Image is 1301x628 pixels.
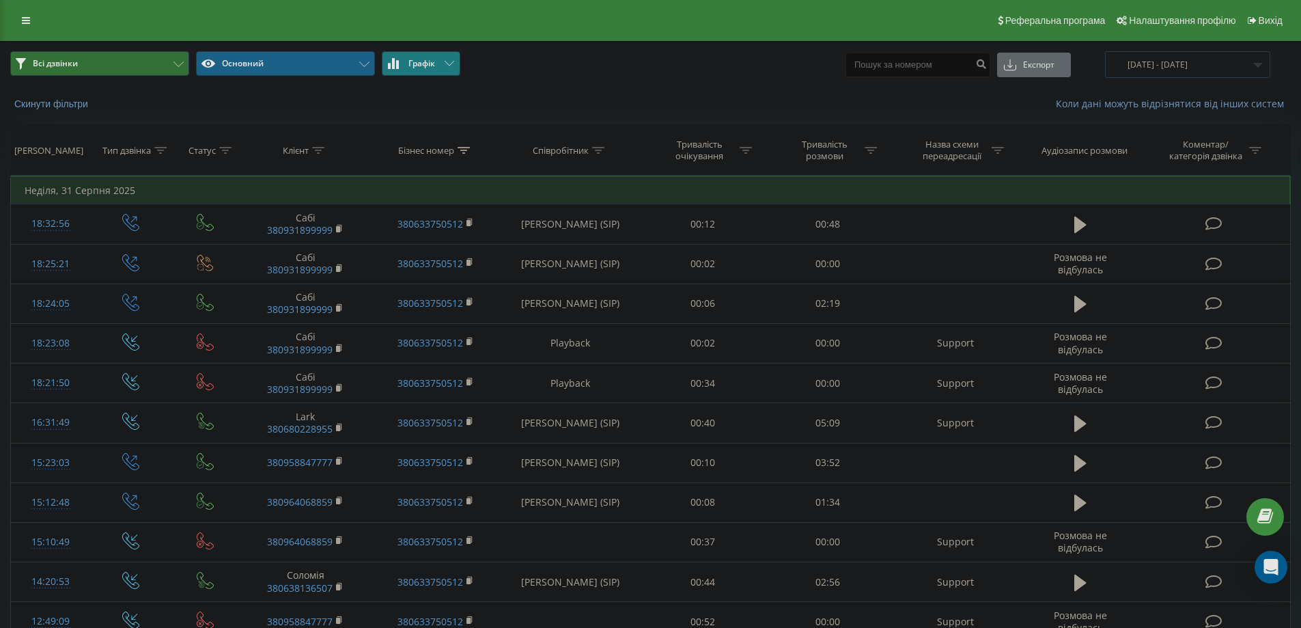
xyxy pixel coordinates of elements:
td: Playback [501,364,641,403]
td: Playback [501,323,641,363]
td: 00:02 [641,244,766,284]
td: 03:52 [766,443,891,482]
div: Тривалість розмови [788,139,861,162]
a: 380964068859 [267,535,333,548]
a: 380633750512 [397,535,463,548]
button: Основний [196,51,375,76]
a: 380633750512 [397,456,463,469]
span: Вихід [1259,15,1283,26]
div: Аудіозапис розмови [1041,145,1128,156]
td: 00:00 [766,364,891,403]
div: 18:21:50 [25,370,77,396]
td: [PERSON_NAME] (SIP) [501,204,641,244]
td: 00:12 [641,204,766,244]
td: [PERSON_NAME] (SIP) [501,562,641,602]
td: [PERSON_NAME] (SIP) [501,443,641,482]
a: 380633750512 [397,297,463,310]
button: Всі дзвінки [10,51,189,76]
td: 00:40 [641,403,766,443]
div: Коментар/категорія дзвінка [1166,139,1246,162]
div: Назва схеми переадресації [915,139,988,162]
span: Розмова не відбулась [1054,529,1107,554]
div: Статус [188,145,216,156]
span: Розмова не відбулась [1054,330,1107,355]
td: 00:37 [641,522,766,562]
td: 00:48 [766,204,891,244]
a: 380931899999 [267,263,333,276]
a: 380931899999 [267,223,333,236]
td: Lark [240,403,370,443]
td: 00:00 [766,522,891,562]
div: [PERSON_NAME] [14,145,83,156]
a: 380958847777 [267,456,333,469]
td: [PERSON_NAME] (SIP) [501,244,641,284]
span: Всі дзвінки [33,58,78,69]
span: Реферальна програма [1005,15,1106,26]
span: Графік [408,59,435,68]
td: Соломія [240,562,370,602]
input: Пошук за номером [845,53,990,77]
a: 380931899999 [267,343,333,356]
td: 00:08 [641,482,766,522]
a: 380633750512 [397,257,463,270]
td: Сабі [240,284,370,323]
span: Розмова не відбулась [1054,370,1107,396]
td: 00:44 [641,562,766,602]
a: 380633750512 [397,575,463,588]
td: Сабі [240,323,370,363]
div: 15:10:49 [25,529,77,556]
td: [PERSON_NAME] (SIP) [501,284,641,323]
a: 380931899999 [267,303,333,316]
a: 380633750512 [397,495,463,508]
td: Сабі [240,364,370,403]
td: Неділя, 31 Серпня 2025 [11,177,1291,204]
a: 380633750512 [397,217,463,230]
div: 16:31:49 [25,409,77,436]
button: Експорт [997,53,1071,77]
td: 00:02 [641,323,766,363]
a: 380633750512 [397,416,463,429]
div: 15:12:48 [25,489,77,516]
div: Бізнес номер [398,145,454,156]
div: Тип дзвінка [102,145,151,156]
button: Графік [382,51,460,76]
div: 14:20:53 [25,569,77,595]
td: [PERSON_NAME] (SIP) [501,482,641,522]
div: Open Intercom Messenger [1255,551,1287,584]
button: Скинути фільтри [10,98,95,110]
a: 380633750512 [397,336,463,349]
td: Support [890,323,1020,363]
div: 18:25:21 [25,251,77,277]
td: 05:09 [766,403,891,443]
td: 00:00 [766,323,891,363]
div: Співробітник [533,145,589,156]
td: 00:10 [641,443,766,482]
td: Сабі [240,204,370,244]
span: Розмова не відбулась [1054,251,1107,276]
a: 380931899999 [267,383,333,396]
td: Support [890,522,1020,562]
div: 18:24:05 [25,290,77,317]
td: 01:34 [766,482,891,522]
td: [PERSON_NAME] (SIP) [501,403,641,443]
td: 02:19 [766,284,891,323]
a: 380958847777 [267,615,333,628]
td: 02:56 [766,562,891,602]
div: 18:23:08 [25,330,77,357]
a: 380638136507 [267,582,333,595]
a: 380633750512 [397,615,463,628]
div: Клієнт [283,145,309,156]
td: 00:00 [766,244,891,284]
td: Сабі [240,244,370,284]
td: Support [890,403,1020,443]
td: 00:34 [641,364,766,403]
td: Support [890,562,1020,602]
a: 380964068859 [267,495,333,508]
div: 15:23:03 [25,450,77,476]
div: 18:32:56 [25,210,77,237]
div: Тривалість очікування [663,139,736,162]
span: Налаштування профілю [1129,15,1235,26]
td: Support [890,364,1020,403]
td: 00:06 [641,284,766,323]
a: 380633750512 [397,377,463,390]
